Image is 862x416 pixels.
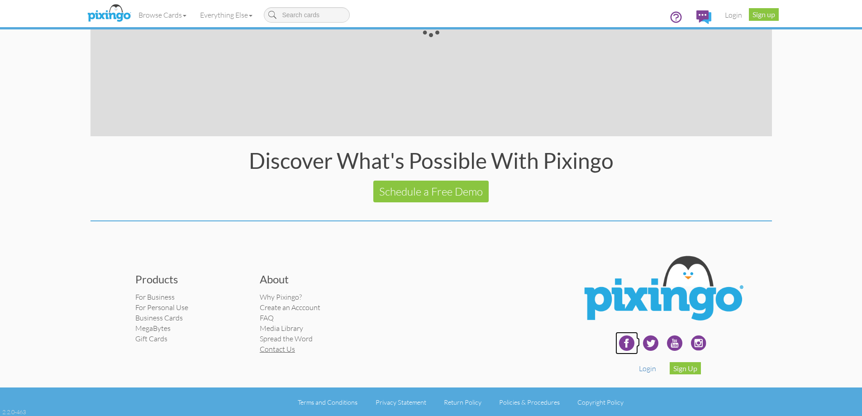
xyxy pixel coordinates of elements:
a: Create an Acccount [260,303,320,312]
a: Business Cards [135,313,183,322]
img: facebook-240.png [615,332,638,354]
a: Why Pixingo? [260,292,302,301]
a: Browse Cards [132,4,193,26]
a: Schedule a Free Demo [373,181,489,202]
input: Search cards [264,7,350,23]
img: comments.svg [696,10,711,24]
a: Login [639,364,656,373]
a: For Business [135,292,175,301]
a: For Personal Use [135,303,188,312]
a: Spread the Word [260,334,313,343]
a: Login [718,4,749,26]
a: Return Policy [444,398,481,406]
img: instagram.svg [687,332,710,354]
a: Privacy Statement [376,398,426,406]
a: FAQ [260,313,274,322]
a: Contact Us [260,344,295,354]
a: Everything Else [193,4,259,26]
h3: About [260,273,371,285]
a: Terms and Conditions [298,398,357,406]
a: Policies & Procedures [499,398,560,406]
img: pixingo logo [85,2,133,25]
a: Sign up [749,8,779,21]
img: youtube-240.png [663,332,686,354]
a: Media Library [260,324,303,333]
div: 2.2.0-463 [2,408,26,416]
a: Sign Up [670,362,701,374]
a: Copyright Policy [577,398,624,406]
h3: Products [135,273,246,285]
a: Gift Cards [135,334,167,343]
img: Pixingo Logo [575,249,751,332]
a: MegaBytes [135,324,171,333]
div: Discover What's Possible With Pixingo [90,150,772,172]
img: twitter-240.png [639,332,662,354]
